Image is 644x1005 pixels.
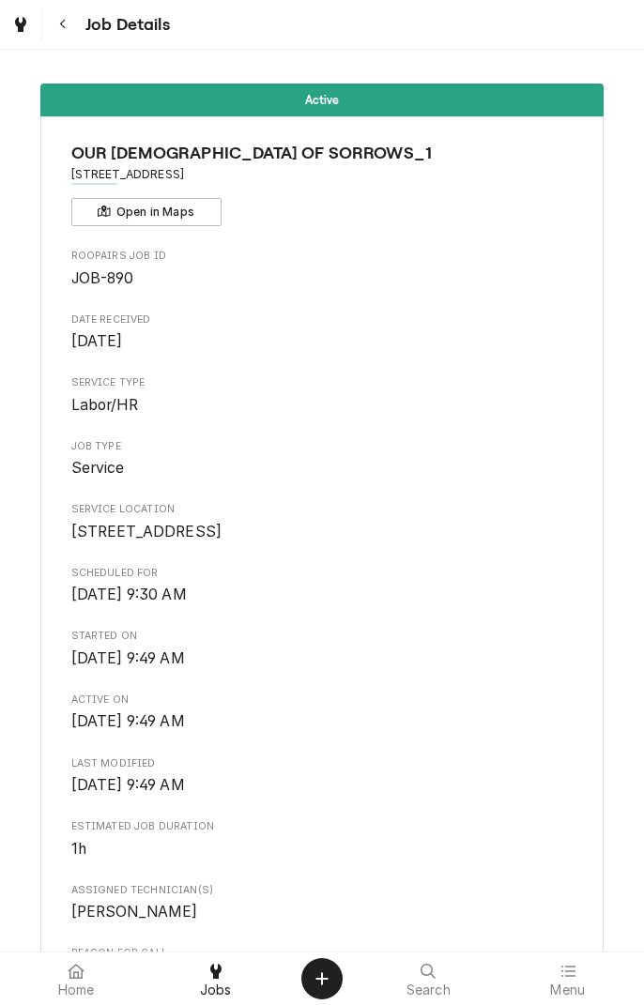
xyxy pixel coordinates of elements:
[71,883,574,923] div: Assigned Technician(s)
[71,267,574,290] span: Roopairs Job ID
[71,523,222,541] span: [STREET_ADDRESS]
[4,8,38,41] a: Go to Jobs
[71,459,125,477] span: Service
[71,756,574,797] div: Last Modified
[71,629,574,644] span: Started On
[71,502,574,542] div: Service Location
[71,332,123,350] span: [DATE]
[71,566,574,581] span: Scheduled For
[71,566,574,606] div: Scheduled For
[71,838,574,860] span: Estimated Job Duration
[147,956,285,1001] a: Jobs
[71,776,185,794] span: [DATE] 9:49 AM
[71,629,574,669] div: Started On
[71,840,86,858] span: 1h
[58,982,95,997] span: Home
[301,958,343,999] button: Create Object
[71,903,198,921] span: [PERSON_NAME]
[71,693,574,708] span: Active On
[360,956,498,1001] a: Search
[71,457,574,480] span: Job Type
[40,84,604,116] div: Status
[550,982,585,997] span: Menu
[71,710,574,733] span: Active On
[406,982,451,997] span: Search
[71,901,574,923] span: Assigned Technician(s)
[80,12,170,38] span: Job Details
[71,521,574,543] span: Service Location
[71,249,574,264] span: Roopairs Job ID
[71,249,574,289] div: Roopairs Job ID
[71,819,574,860] div: Estimated Job Duration
[46,8,80,41] button: Navigate back
[71,439,574,480] div: Job Type
[71,375,574,390] span: Service Type
[71,584,574,606] span: Scheduled For
[71,439,574,454] span: Job Type
[71,712,185,730] span: [DATE] 9:49 AM
[71,330,574,353] span: Date Received
[71,141,574,226] div: Client Information
[71,586,187,603] span: [DATE] 9:30 AM
[71,819,574,834] span: Estimated Job Duration
[71,774,574,797] span: Last Modified
[499,956,637,1001] a: Menu
[71,269,134,287] span: JOB-890
[71,649,185,667] span: [DATE] 9:49 AM
[71,312,574,353] div: Date Received
[200,982,232,997] span: Jobs
[8,956,146,1001] a: Home
[71,647,574,670] span: Started On
[71,141,574,166] span: Name
[71,166,574,183] span: Address
[71,198,222,226] button: Open in Maps
[71,396,138,414] span: Labor/HR
[71,883,574,898] span: Assigned Technician(s)
[71,312,574,327] span: Date Received
[71,375,574,416] div: Service Type
[71,394,574,417] span: Service Type
[305,94,340,106] span: Active
[71,946,574,961] span: Reason For Call
[71,502,574,517] span: Service Location
[71,693,574,733] div: Active On
[71,756,574,771] span: Last Modified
